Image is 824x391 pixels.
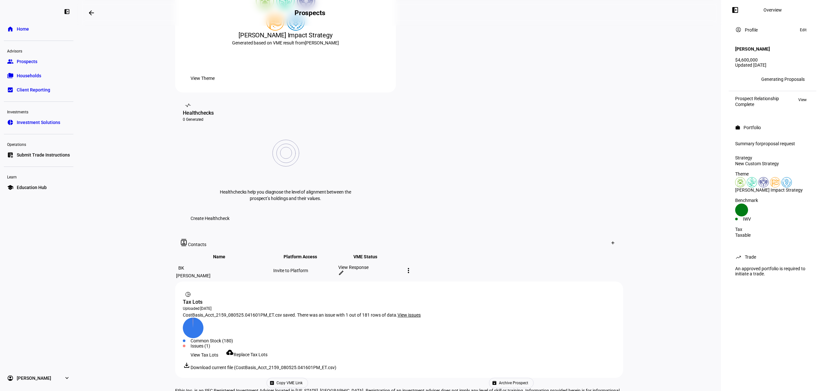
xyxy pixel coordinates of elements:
[183,40,388,46] div: Generated based on VME result from
[338,265,402,270] div: View Response
[782,177,792,187] img: womensRights.colored.svg
[748,77,752,81] span: +3
[761,141,795,146] span: proposal request
[7,26,14,32] eth-mat-symbol: home
[185,102,191,109] mat-icon: vital_signs
[797,26,810,34] button: Edit
[747,177,757,187] img: climateChange.colored.svg
[17,87,50,93] span: Client Reporting
[17,184,47,191] span: Education Hub
[191,343,615,348] div: Issues (1)
[745,27,758,33] div: Profile
[183,109,388,117] div: Healthchecks
[744,125,761,130] div: Portfolio
[735,233,810,238] div: Taxable
[4,83,73,96] a: bid_landscapeClient Reporting
[17,119,60,126] span: Investment Solutions
[191,348,218,361] span: View Tax Lots
[763,7,782,13] div: Overview
[4,139,73,148] div: Operations
[798,96,807,104] span: View
[489,378,534,388] button: Archive Prospect
[735,227,810,232] div: Tax
[795,96,810,104] button: View
[183,212,237,225] button: Create Healthcheck
[176,273,272,278] div: [PERSON_NAME]
[218,189,353,202] p: Healthchecks help you diagnose the level of alignment between the prospect’s holdings and their v...
[735,141,810,146] div: Summary for
[4,55,73,68] a: groupProspects
[305,40,339,45] span: [PERSON_NAME]
[4,69,73,82] a: folder_copyHouseholds
[499,378,528,388] span: Archive Prospect
[276,378,303,388] span: Copy VME Link
[735,187,810,193] div: [PERSON_NAME] Impact Strategy
[731,6,739,14] mat-icon: left_panel_open
[185,291,191,298] mat-icon: pie_chart
[735,161,810,166] div: New Custom Strategy
[735,102,779,107] div: Complete
[267,378,308,388] button: Copy VME Link
[284,254,327,259] span: Platform Access
[735,62,810,68] div: Updated [DATE]
[17,375,51,381] span: [PERSON_NAME]
[17,26,29,32] span: Home
[17,72,41,79] span: Households
[64,8,70,15] eth-mat-symbol: left_panel_close
[88,9,95,17] mat-icon: arrow_backwards
[183,72,222,85] button: View Theme
[183,117,388,122] div: 0 Generated
[180,239,188,246] mat-icon: contacts
[7,87,14,93] eth-mat-symbol: bid_landscape
[735,125,740,130] mat-icon: work
[735,254,742,260] mat-icon: trending_up
[183,348,226,361] button: View Tax Lots
[4,107,73,116] div: Investments
[338,270,344,276] mat-icon: edit
[770,177,780,187] img: lgbtqJustice.colored.svg
[745,254,756,260] div: Trade
[738,77,743,81] span: LW
[183,31,388,40] div: [PERSON_NAME] Impact Strategy
[735,57,810,62] div: $4,600,000
[183,312,398,318] span: CostBasis_Acct_2159_080525.041601PM_ET.csv saved. There was an issue with 1 out of 181 rows of data.
[234,352,267,357] span: Replace Tax Lots
[492,380,497,386] mat-icon: archive
[405,267,412,274] mat-icon: more_vert
[735,124,810,131] eth-panel-overview-card-header: Portfolio
[398,312,421,318] span: View issues
[273,268,337,273] div: Invite to Platform
[4,46,73,55] div: Advisors
[7,72,14,79] eth-mat-symbol: folder_copy
[64,375,70,381] eth-mat-symbol: expand_more
[758,177,769,187] img: humanRights.colored.svg
[735,177,745,187] img: animalWelfare.colored.svg
[226,348,234,356] mat-icon: cloud_upload
[295,9,325,17] h2: Prospects
[191,338,615,343] div: Common Stock (180)
[7,119,14,126] eth-mat-symbol: pie_chart
[735,46,770,52] h4: [PERSON_NAME]
[735,155,810,160] div: Strategy
[4,23,73,35] a: homeHome
[735,96,779,101] div: Prospect Relationship
[183,298,615,306] div: Tax Lots
[213,254,235,259] span: Name
[7,184,14,191] eth-mat-symbol: school
[7,375,14,381] eth-mat-symbol: account_circle
[183,361,191,369] mat-icon: file_download
[4,116,73,129] a: pie_chartInvestment Solutions
[800,26,807,34] span: Edit
[191,212,229,225] span: Create Healthcheck
[353,254,387,259] span: VME Status
[191,72,215,85] span: View Theme
[735,198,810,203] div: Benchmark
[761,77,805,82] div: Generating Proposals
[735,253,810,261] eth-panel-overview-card-header: Trade
[191,365,336,370] span: Download current file (CostBasis_Acct_2159_080525.041601PM_ET.csv)
[176,263,186,273] div: BK
[4,172,73,181] div: Learn
[735,26,742,33] mat-icon: account_circle
[269,380,275,386] mat-icon: ballot
[17,58,37,65] span: Prospects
